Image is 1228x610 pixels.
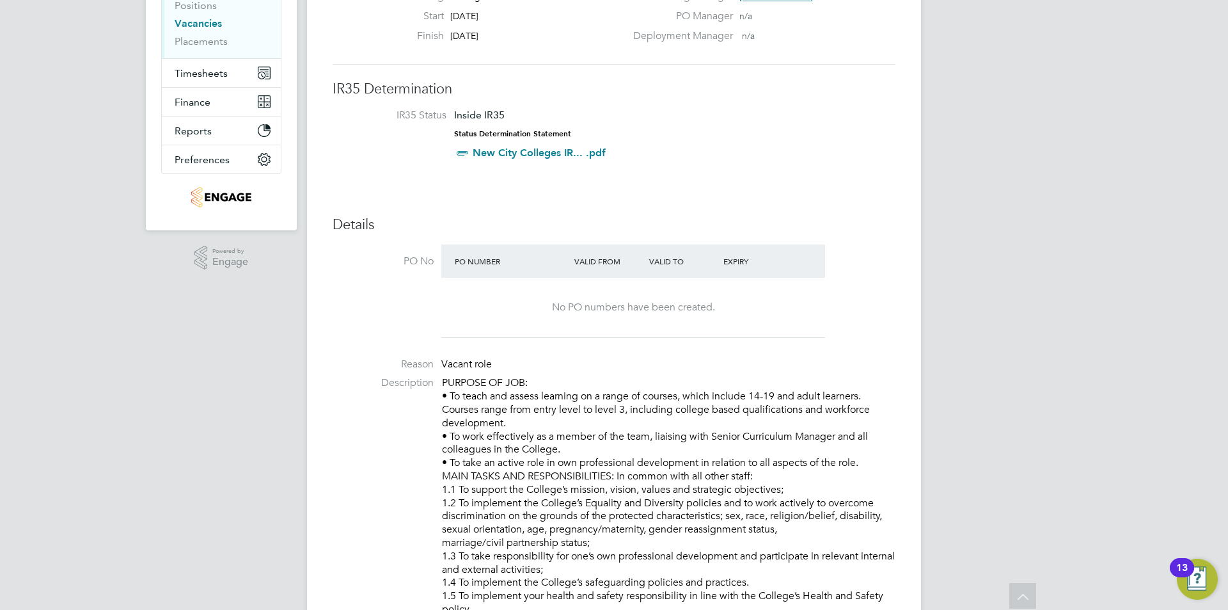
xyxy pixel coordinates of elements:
[571,250,646,273] div: Valid From
[374,10,444,23] label: Start
[175,67,228,79] span: Timesheets
[191,187,251,207] img: jambo-logo-retina.png
[454,109,505,121] span: Inside IR35
[454,129,571,138] strong: Status Determination Statement
[626,29,733,43] label: Deployment Manager
[739,10,752,22] span: n/a
[162,145,281,173] button: Preferences
[175,154,230,166] span: Preferences
[1176,568,1188,584] div: 13
[175,35,228,47] a: Placements
[374,29,444,43] label: Finish
[1177,559,1218,600] button: Open Resource Center, 13 new notifications
[162,59,281,87] button: Timesheets
[646,250,721,273] div: Valid To
[212,246,248,257] span: Powered by
[333,80,895,99] h3: IR35 Determination
[473,147,606,159] a: New City Colleges IR... .pdf
[454,301,812,314] div: No PO numbers have been created.
[345,109,446,122] label: IR35 Status
[441,358,492,371] span: Vacant role
[194,246,249,270] a: Powered byEngage
[333,376,434,390] label: Description
[175,17,222,29] a: Vacancies
[333,216,895,234] h3: Details
[333,255,434,268] label: PO No
[626,10,733,23] label: PO Manager
[720,250,795,273] div: Expiry
[162,88,281,116] button: Finance
[450,10,478,22] span: [DATE]
[161,187,281,207] a: Go to home page
[333,358,434,371] label: Reason
[162,116,281,145] button: Reports
[175,125,212,137] span: Reports
[212,257,248,268] span: Engage
[450,30,478,42] span: [DATE]
[742,30,755,42] span: n/a
[175,96,210,108] span: Finance
[452,250,571,273] div: PO Number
